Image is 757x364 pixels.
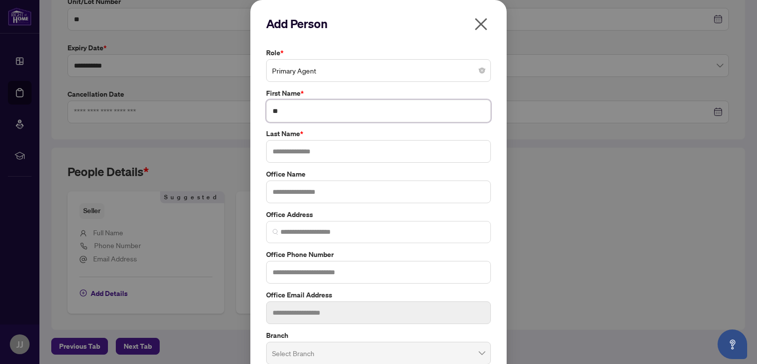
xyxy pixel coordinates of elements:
[266,16,491,32] h2: Add Person
[266,128,491,139] label: Last Name
[266,88,491,99] label: First Name
[266,169,491,180] label: Office Name
[266,47,491,58] label: Role
[266,249,491,260] label: Office Phone Number
[473,16,489,32] span: close
[479,68,485,73] span: close-circle
[718,329,747,359] button: Open asap
[272,61,485,80] span: Primary Agent
[266,290,491,300] label: Office Email Address
[266,330,491,341] label: Branch
[266,209,491,220] label: Office Address
[273,229,278,235] img: search_icon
